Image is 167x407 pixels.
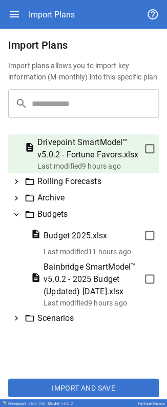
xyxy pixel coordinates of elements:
[48,401,73,405] div: Model
[8,378,159,397] button: Import and Save
[44,260,139,297] span: Bainbridge SmartModel™ v5.0.2 - 2025 Budget (Updated) [DATE].xlsx
[138,401,165,405] div: Fortune Favors
[2,400,6,404] img: Drivepoint
[37,161,155,171] p: Last modified 9 hours ago
[25,312,155,324] div: Scenarios
[37,136,139,161] span: Drivepoint SmartModel™ v5.0.2 - Fortune Favors.xlsx
[61,401,73,405] span: v 5.0.2
[29,401,46,405] span: v 6.0.106
[8,37,159,53] h6: Import Plans
[25,175,155,188] div: Rolling Forecasts
[25,192,155,204] div: Archive
[44,297,155,308] p: Last modified 9 hours ago
[8,60,159,83] h6: Import plans allows you to import key information (M-monthly) into this specific plan
[29,10,75,19] div: Import Plans
[25,208,155,220] div: Budgets
[15,97,28,110] span: search
[8,401,46,405] div: Drivepoint
[44,229,107,241] span: Budget 2025.xlsx
[44,246,155,256] p: Last modified 11 hours ago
